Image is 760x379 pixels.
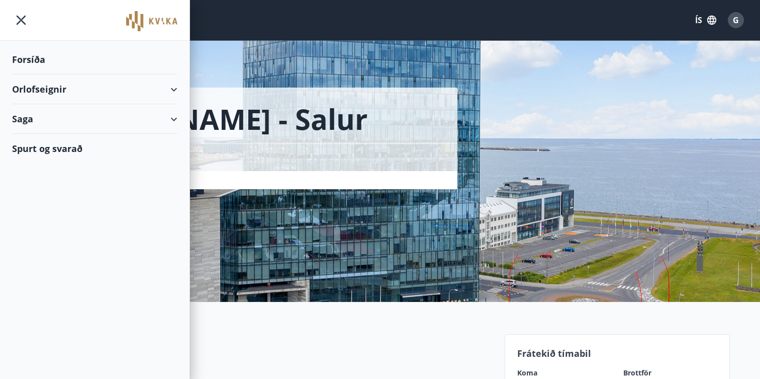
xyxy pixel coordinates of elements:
[30,290,493,312] h2: Upplýsingar
[42,100,367,138] h1: [PERSON_NAME] - Salur
[690,11,722,29] button: ÍS
[12,104,177,134] div: Saga
[12,11,30,29] button: menu
[517,368,611,378] label: Koma
[724,8,748,32] button: G
[30,344,493,356] p: Aðalinngangur hússins á 1.hæð
[12,134,177,163] div: Spurt og svarað
[12,74,177,104] div: Orlofseignir
[12,45,177,74] div: Forsíða
[733,15,739,26] span: G
[30,364,493,376] p: Mán – fös : 07:00-17:00
[126,11,177,31] img: union_logo
[517,347,717,360] p: Frátekið tímabil
[623,368,717,378] label: Brottför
